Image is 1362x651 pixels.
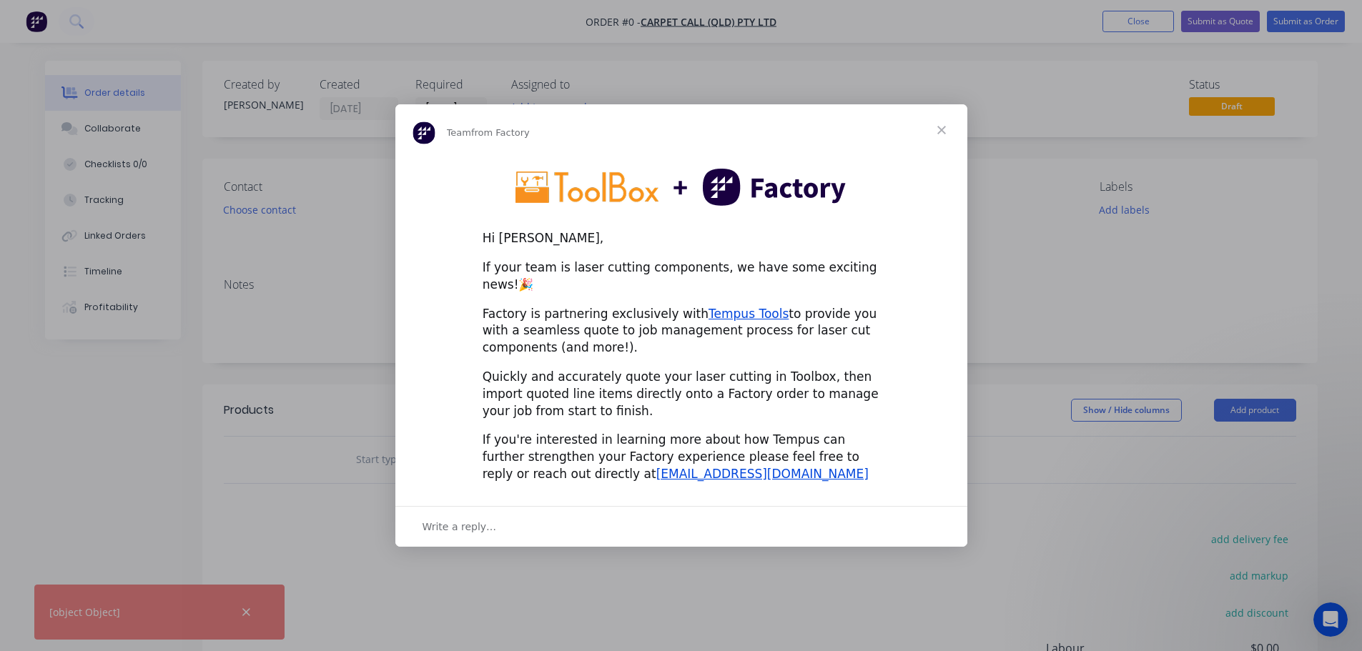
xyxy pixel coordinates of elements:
[471,127,530,138] span: from Factory
[483,369,880,419] div: Quickly and accurately quote your laser cutting in Toolbox, then import quoted line items directl...
[447,127,471,138] span: Team
[395,506,967,547] div: Open conversation and reply
[423,517,497,536] span: Write a reply…
[709,307,789,321] a: Tempus Tools
[656,467,869,481] a: [EMAIL_ADDRESS][DOMAIN_NAME]
[483,259,880,294] div: If your team is laser cutting components, we have some exciting news!🎉
[483,230,880,247] div: Hi [PERSON_NAME],
[483,432,880,482] div: If you're interested in learning more about how Tempus can further strengthen your Factory experi...
[413,121,435,144] img: Profile image for Team
[483,306,880,357] div: Factory is partnering exclusively with to provide you with a seamless quote to job management pro...
[916,104,967,156] span: Close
